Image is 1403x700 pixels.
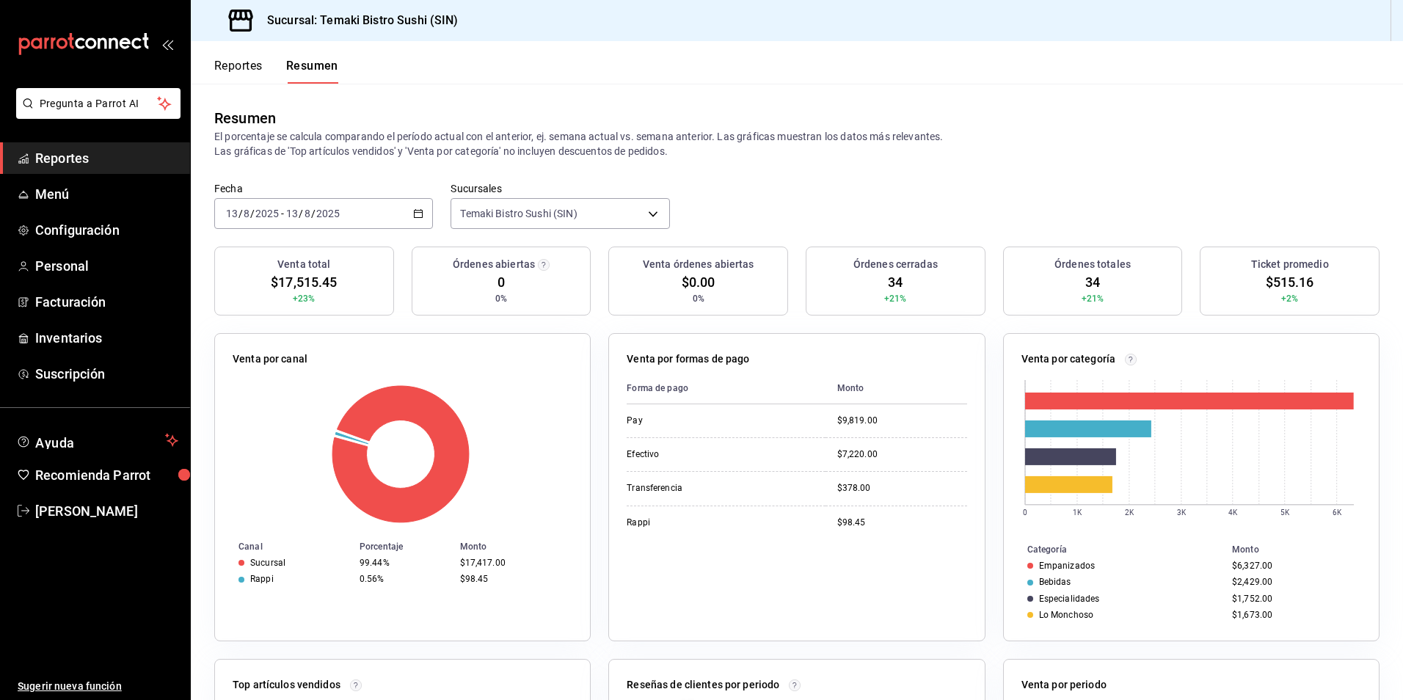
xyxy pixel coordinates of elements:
span: $515.16 [1266,272,1314,292]
th: Porcentaje [354,539,454,555]
div: $9,819.00 [837,415,967,427]
div: 99.44% [360,558,448,568]
span: 0% [495,292,507,305]
span: Sugerir nueva función [18,679,178,694]
input: ---- [316,208,340,219]
label: Fecha [214,183,433,194]
div: $1,752.00 [1232,594,1355,604]
span: - [281,208,284,219]
span: Recomienda Parrot [35,465,178,485]
div: Especialidades [1039,594,1100,604]
input: -- [243,208,250,219]
div: 0.56% [360,574,448,584]
text: 2K [1125,508,1134,517]
th: Canal [215,539,354,555]
div: $2,429.00 [1232,577,1355,587]
span: 0% [693,292,704,305]
span: Personal [35,256,178,276]
div: $98.45 [837,517,967,529]
text: 4K [1228,508,1238,517]
th: Forma de pago [627,373,825,404]
span: 34 [1085,272,1100,292]
div: Sucursal [250,558,285,568]
span: Menú [35,184,178,204]
p: Venta por categoría [1021,351,1116,367]
span: +23% [293,292,316,305]
text: 6K [1333,508,1342,517]
div: Transferencia [627,482,773,495]
th: Monto [826,373,967,404]
th: Categoría [1004,542,1226,558]
span: / [238,208,243,219]
p: El porcentaje se calcula comparando el período actual con el anterior, ej. semana actual vs. sema... [214,129,1380,158]
h3: Ticket promedio [1251,257,1329,272]
input: -- [304,208,311,219]
th: Monto [1226,542,1379,558]
span: +21% [1082,292,1104,305]
div: $17,417.00 [460,558,567,568]
h3: Órdenes abiertas [453,257,535,272]
span: Suscripción [35,364,178,384]
span: $17,515.45 [271,272,337,292]
p: Top artículos vendidos [233,677,340,693]
span: $0.00 [682,272,715,292]
span: Configuración [35,220,178,240]
span: +2% [1281,292,1298,305]
div: Bebidas [1039,577,1071,587]
p: Reseñas de clientes por periodo [627,677,779,693]
span: Inventarios [35,328,178,348]
span: Reportes [35,148,178,168]
div: $7,220.00 [837,448,967,461]
text: 3K [1177,508,1187,517]
div: $378.00 [837,482,967,495]
div: Empanizados [1039,561,1095,571]
div: $98.45 [460,574,567,584]
span: [PERSON_NAME] [35,501,178,521]
div: Rappi [627,517,773,529]
h3: Órdenes cerradas [853,257,938,272]
div: Efectivo [627,448,773,461]
button: Resumen [286,59,338,84]
label: Sucursales [451,183,669,194]
h3: Órdenes totales [1054,257,1131,272]
th: Monto [454,539,591,555]
p: Venta por periodo [1021,677,1107,693]
div: navigation tabs [214,59,338,84]
span: Pregunta a Parrot AI [40,96,158,112]
button: open_drawer_menu [161,38,173,50]
button: Pregunta a Parrot AI [16,88,181,119]
span: / [311,208,316,219]
span: 34 [888,272,903,292]
div: $1,673.00 [1232,610,1355,620]
p: Venta por formas de pago [627,351,749,367]
span: 0 [498,272,505,292]
input: -- [285,208,299,219]
text: 1K [1073,508,1082,517]
text: 0 [1023,508,1027,517]
div: $6,327.00 [1232,561,1355,571]
span: +21% [884,292,907,305]
span: Facturación [35,292,178,312]
span: Temaki Bistro Sushi (SIN) [460,206,577,221]
div: Lo Monchoso [1039,610,1093,620]
text: 5K [1280,508,1290,517]
p: Venta por canal [233,351,307,367]
h3: Venta total [277,257,330,272]
span: Ayuda [35,431,159,449]
span: / [299,208,303,219]
span: / [250,208,255,219]
div: Rappi [250,574,274,584]
div: Pay [627,415,773,427]
button: Reportes [214,59,263,84]
h3: Sucursal: Temaki Bistro Sushi (SIN) [255,12,459,29]
div: Resumen [214,107,276,129]
a: Pregunta a Parrot AI [10,106,181,122]
input: ---- [255,208,280,219]
h3: Venta órdenes abiertas [643,257,754,272]
input: -- [225,208,238,219]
